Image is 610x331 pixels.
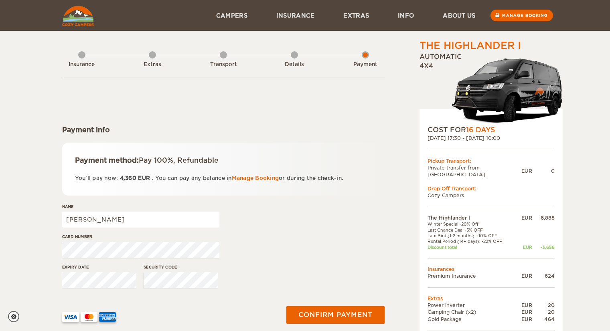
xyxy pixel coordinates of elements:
[62,234,219,240] label: Card number
[532,309,555,315] div: 20
[428,272,515,279] td: Premium Insurance
[515,244,532,250] div: EUR
[515,214,532,221] div: EUR
[515,309,532,315] div: EUR
[428,214,515,221] td: The Highlander I
[490,10,553,21] a: Manage booking
[99,312,116,322] img: AMEX
[428,309,515,315] td: Camping Chair (x2)
[466,126,495,134] span: 16 Days
[8,311,24,322] a: Cookie settings
[420,52,563,125] div: Automatic 4x4
[62,312,79,322] img: VISA
[62,264,137,270] label: Expiry date
[75,174,372,183] p: You'll pay now: . You can pay any balance in or during the check-in.
[428,316,515,323] td: Gold Package
[60,61,104,69] div: Insurance
[521,168,532,174] div: EUR
[81,312,97,322] img: mastercard
[232,175,279,181] a: Manage Booking
[532,214,555,221] div: 6,888
[138,175,150,181] span: EUR
[272,61,316,69] div: Details
[515,272,532,279] div: EUR
[120,175,136,181] span: 4,360
[428,295,555,302] td: Extras
[428,238,515,244] td: Rental Period (14+ days): -22% OFF
[532,272,555,279] div: 624
[62,204,219,210] label: Name
[286,306,385,324] button: Confirm payment
[428,157,555,164] div: Pickup Transport:
[144,264,218,270] label: Security code
[515,302,532,309] div: EUR
[343,61,387,69] div: Payment
[532,316,555,323] div: 464
[75,155,372,165] div: Payment method:
[139,156,219,164] span: Pay 100%, Refundable
[428,221,515,227] td: Winter Special -20% Off
[130,61,174,69] div: Extras
[62,125,385,135] div: Payment info
[428,135,555,141] div: [DATE] 17:30 - [DATE] 10:00
[428,302,515,309] td: Power inverter
[428,244,515,250] td: Discount total
[515,316,532,323] div: EUR
[428,233,515,238] td: Late Bird (1-2 months): -10% OFF
[428,227,515,233] td: Last Chance Deal -5% OFF
[62,6,94,26] img: Cozy Campers
[428,125,555,135] div: COST FOR
[428,164,521,178] td: Private transfer from [GEOGRAPHIC_DATA]
[532,302,555,309] div: 20
[532,244,555,250] div: -3,656
[420,39,521,52] div: The Highlander I
[201,61,245,69] div: Transport
[428,266,555,272] td: Insurances
[428,192,555,199] td: Cozy Campers
[428,185,555,192] div: Drop Off Transport:
[532,168,555,174] div: 0
[452,55,563,125] img: stor-stuttur-old-new-5.png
